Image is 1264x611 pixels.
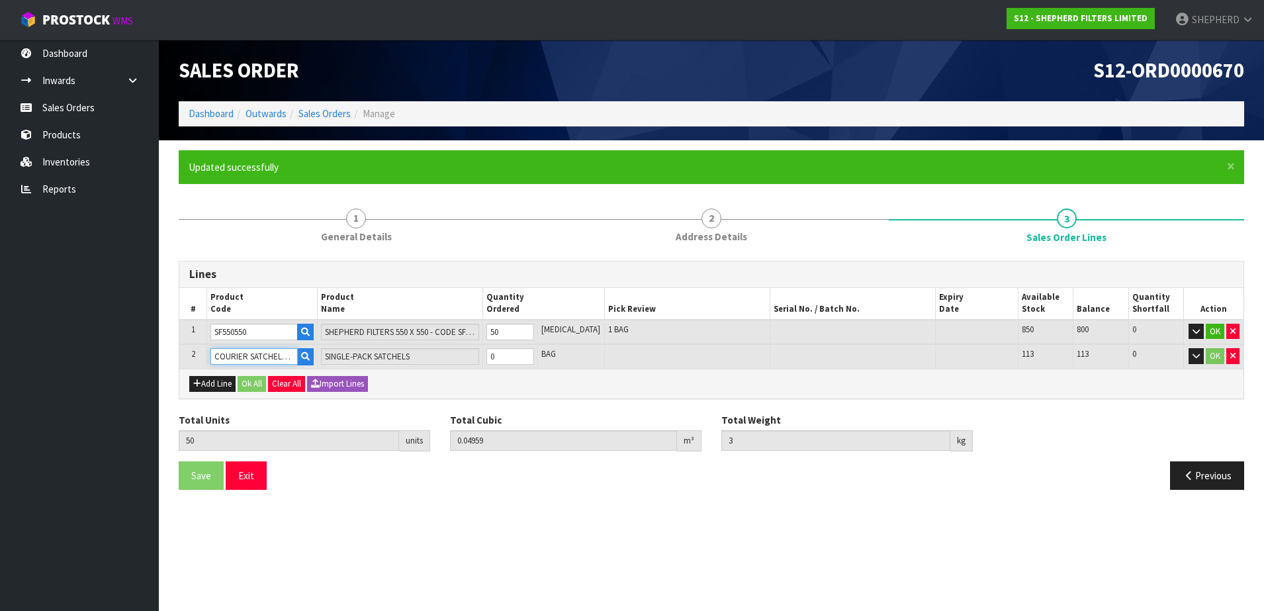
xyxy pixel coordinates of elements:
[936,288,1018,320] th: Expiry Date
[701,209,721,228] span: 2
[1093,58,1244,83] span: S12-ORD0000670
[191,324,195,335] span: 1
[189,107,234,120] a: Dashboard
[191,348,195,359] span: 2
[1128,288,1183,320] th: Quantity Shortfall
[226,461,267,490] button: Exit
[676,230,747,244] span: Address Details
[486,348,534,365] input: Qty Ordered
[1206,324,1224,340] button: OK
[1014,13,1148,24] strong: S12 - SHEPHERD FILTERS LIMITED
[721,430,950,451] input: Total Weight
[210,324,298,340] input: Code
[42,11,110,28] span: ProStock
[268,376,305,392] button: Clear All
[1077,348,1089,359] span: 113
[246,107,287,120] a: Outwards
[950,430,973,451] div: kg
[191,469,211,482] span: Save
[238,376,266,392] button: Ok All
[482,288,605,320] th: Quantity Ordered
[363,107,395,120] span: Manage
[1184,288,1243,320] th: Action
[298,107,351,120] a: Sales Orders
[321,348,479,365] input: Name
[541,324,600,335] span: [MEDICAL_DATA]
[179,288,207,320] th: #
[1022,348,1034,359] span: 113
[1227,157,1235,175] span: ×
[1057,209,1077,228] span: 3
[450,413,502,427] label: Total Cubic
[1077,324,1089,335] span: 800
[608,324,629,335] span: 1 BAG
[1170,461,1244,490] button: Previous
[189,268,1234,281] h3: Lines
[450,430,677,451] input: Total Cubic
[179,413,230,427] label: Total Units
[179,461,224,490] button: Save
[541,348,556,359] span: BAG
[1192,13,1240,26] span: SHEPHERD
[179,251,1244,500] span: Sales Order Lines
[1073,288,1128,320] th: Balance
[317,288,482,320] th: Product Name
[677,430,701,451] div: m³
[1132,324,1136,335] span: 0
[770,288,936,320] th: Serial No. / Batch No.
[189,376,236,392] button: Add Line
[179,430,399,451] input: Total Units
[605,288,770,320] th: Pick Review
[189,161,279,173] span: Updated successfully
[307,376,368,392] button: Import Lines
[346,209,366,228] span: 1
[1022,324,1034,335] span: 850
[210,348,298,365] input: Code
[321,324,479,340] input: Name
[721,413,781,427] label: Total Weight
[399,430,430,451] div: units
[207,288,318,320] th: Product Code
[1132,348,1136,359] span: 0
[179,58,299,83] span: Sales Order
[1018,288,1073,320] th: Available Stock
[1206,348,1224,364] button: OK
[113,15,133,27] small: WMS
[321,230,392,244] span: General Details
[486,324,534,340] input: Qty Ordered
[1026,230,1106,244] span: Sales Order Lines
[20,11,36,28] img: cube-alt.png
